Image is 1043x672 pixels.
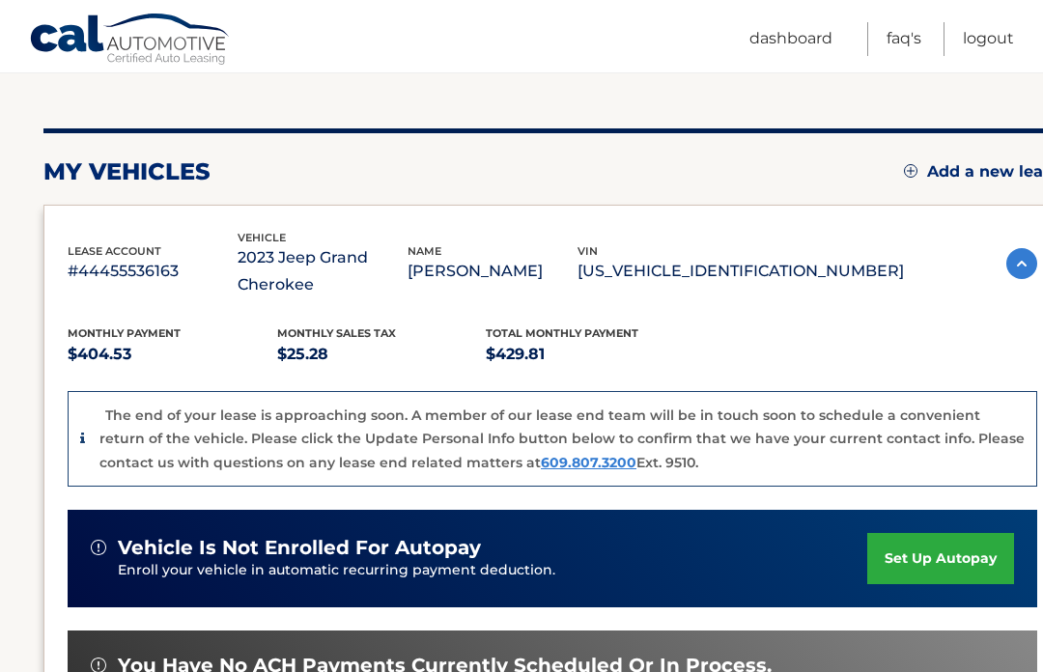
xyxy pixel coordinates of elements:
[68,326,181,340] span: Monthly Payment
[68,258,238,285] p: #44455536163
[408,258,578,285] p: [PERSON_NAME]
[486,341,695,368] p: $429.81
[867,533,1014,584] a: set up autopay
[118,536,481,560] span: vehicle is not enrolled for autopay
[749,22,832,56] a: Dashboard
[904,164,917,178] img: add.svg
[1006,248,1037,279] img: accordion-active.svg
[963,22,1014,56] a: Logout
[578,244,598,258] span: vin
[43,157,211,186] h2: my vehicles
[68,244,161,258] span: lease account
[99,406,1025,471] p: The end of your lease is approaching soon. A member of our lease end team will be in touch soon t...
[541,454,636,471] a: 609.807.3200
[277,326,396,340] span: Monthly sales Tax
[486,326,638,340] span: Total Monthly Payment
[887,22,921,56] a: FAQ's
[578,258,904,285] p: [US_VEHICLE_IDENTIFICATION_NUMBER]
[238,231,286,244] span: vehicle
[408,244,441,258] span: name
[238,244,408,298] p: 2023 Jeep Grand Cherokee
[68,341,277,368] p: $404.53
[277,341,487,368] p: $25.28
[91,540,106,555] img: alert-white.svg
[118,560,867,581] p: Enroll your vehicle in automatic recurring payment deduction.
[29,13,232,69] a: Cal Automotive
